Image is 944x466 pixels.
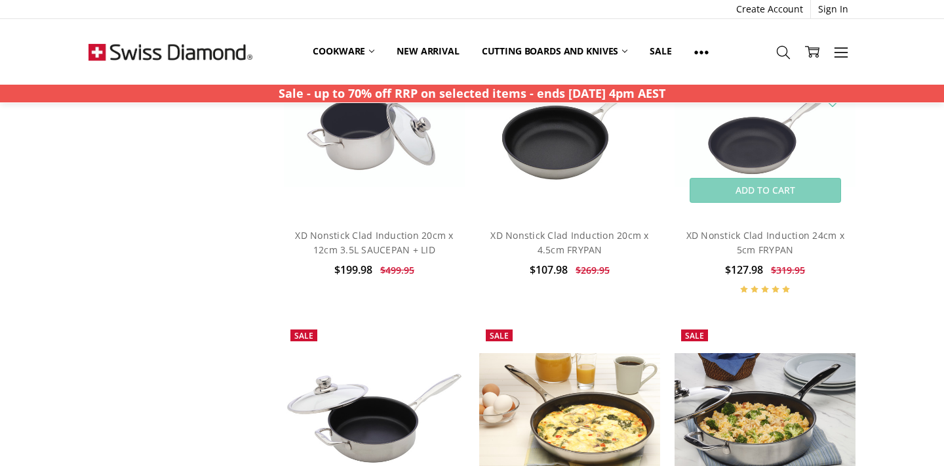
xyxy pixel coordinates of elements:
a: XD Nonstick Clad Induction 24cm x 5cm FRYPAN [686,229,844,256]
a: 20cm Fry Pan | Nonstick Clad [479,36,660,217]
span: $107.98 [530,263,568,277]
img: Free Shipping On Every Order [88,19,252,85]
img: XD Nonstick Clad Induction 24cm x 7cm 3L SAUTE PAN + LID [284,362,465,465]
strong: Sale - up to 70% off RRP on selected items - ends [DATE] 4pm AEST [279,85,665,101]
img: 24cm Fry Pan | Nonstick Clad [675,66,855,187]
a: Cookware [302,37,385,66]
img: 20cm Fry Pan | Nonstick Clad [479,57,660,197]
span: $499.95 [380,264,414,276]
a: XD Nonstick Clad Induction 20cm x 4.5cm FRYPAN [490,229,648,256]
span: Sale [294,330,313,341]
span: $127.98 [725,263,763,277]
a: Add to Cart [690,178,841,203]
a: 24cm Fry Pan | Nonstick Clad [675,36,855,217]
span: Sale [490,330,509,341]
a: XD Nonstick Clad Induction 20cm x 12cm 3.5L SAUCEPAN + LID [295,229,453,256]
img: XD Nonstick Clad Induction 20cm x 12cm 3.5L SAUCEPAN + LID [284,66,465,187]
span: Sale [685,330,704,341]
a: Sale [639,37,682,66]
span: $199.98 [334,263,372,277]
span: $319.95 [771,264,805,276]
a: New arrival [385,37,470,66]
a: Cutting boards and knives [471,37,639,66]
a: Show All [683,37,720,66]
span: $269.95 [576,264,610,276]
a: XD Nonstick Clad Induction 20cm x 12cm 3.5L SAUCEPAN + LID [284,36,465,217]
